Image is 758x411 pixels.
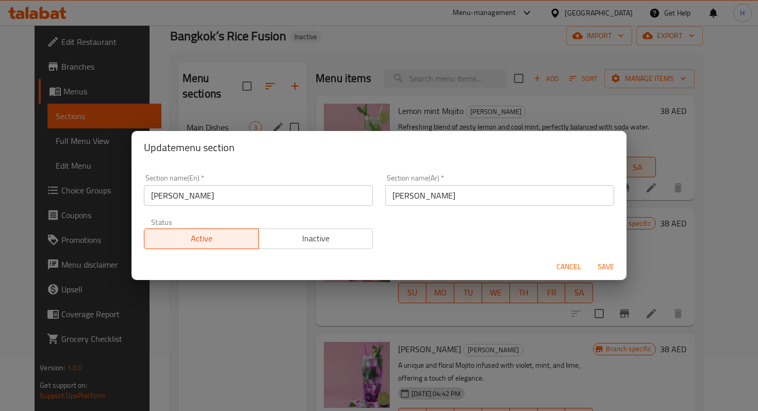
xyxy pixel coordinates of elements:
button: Inactive [258,228,373,249]
span: Active [149,231,255,246]
span: Inactive [263,231,369,246]
span: Save [594,260,618,273]
button: Active [144,228,259,249]
button: Cancel [552,257,585,276]
h2: Update menu section [144,139,614,156]
input: Please enter section name(ar) [385,185,614,206]
span: Cancel [556,260,581,273]
input: Please enter section name(en) [144,185,373,206]
button: Save [589,257,622,276]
